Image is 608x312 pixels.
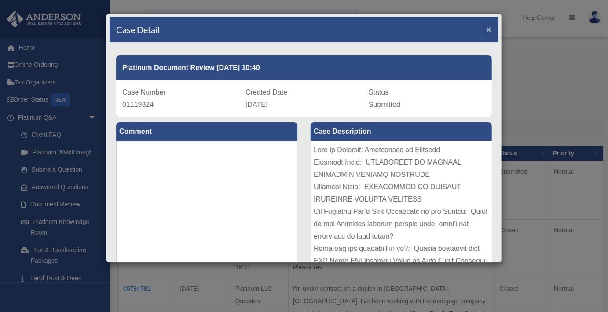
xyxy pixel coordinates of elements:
h4: Case Detail [116,23,160,36]
div: Lore ip Dolorsit: Ametconsec ad Elitsedd Eiusmodt Incid: UTLABOREET DO MAGNAAL ENIMADMIN VENIAMQ ... [311,141,492,273]
div: Platinum Document Review [DATE] 10:40 [116,55,492,80]
span: Status [369,88,388,96]
label: Comment [116,122,297,141]
span: [DATE] [245,101,267,108]
label: Case Description [311,122,492,141]
span: Case Number [122,88,166,96]
span: × [486,24,492,34]
button: Close [486,25,492,34]
span: Created Date [245,88,287,96]
span: Submitted [369,101,400,108]
span: 01119324 [122,101,154,108]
